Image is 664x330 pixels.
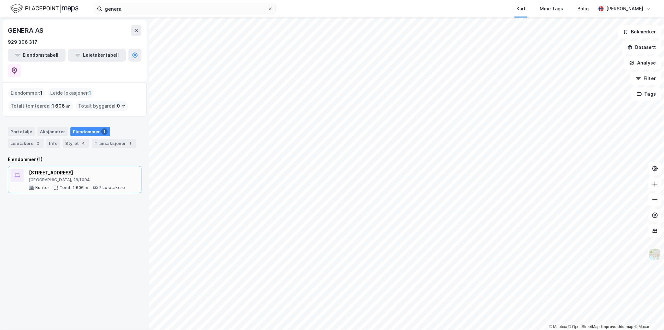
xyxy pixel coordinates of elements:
[8,127,35,136] div: Portefølje
[99,185,125,190] div: 2 Leietakere
[46,139,60,148] div: Info
[8,25,45,36] div: GENERA AS
[60,185,89,190] div: Tomt: 1 606 ㎡
[630,72,661,85] button: Filter
[540,5,563,13] div: Mine Tags
[70,127,110,136] div: Eiendommer
[89,89,91,97] span: 1
[117,102,126,110] span: 0 ㎡
[624,56,661,69] button: Analyse
[68,49,126,62] button: Leietakertabell
[48,88,94,98] div: Leide lokasjoner :
[631,88,661,100] button: Tags
[52,102,70,110] span: 1 606 ㎡
[601,324,634,329] a: Improve this map
[37,127,68,136] div: Aksjonærer
[8,49,66,62] button: Eiendomstabell
[8,88,45,98] div: Eiendommer :
[10,3,78,14] img: logo.f888ab2527a4732fd821a326f86c7f29.svg
[40,89,42,97] span: 1
[76,101,128,111] div: Totalt byggareal :
[622,41,661,54] button: Datasett
[632,299,664,330] iframe: Chat Widget
[29,177,125,183] div: [GEOGRAPHIC_DATA], 28/1004
[618,25,661,38] button: Bokmerker
[568,324,600,329] a: OpenStreetMap
[8,101,73,111] div: Totalt tomteareal :
[80,140,87,147] div: 4
[102,4,268,14] input: Søk på adresse, matrikkel, gårdeiere, leietakere eller personer
[29,169,125,177] div: [STREET_ADDRESS]
[8,38,37,46] div: 929 306 317
[63,139,89,148] div: Styret
[549,324,567,329] a: Mapbox
[35,140,41,147] div: 2
[92,139,136,148] div: Transaksjoner
[606,5,643,13] div: [PERSON_NAME]
[127,140,134,147] div: 1
[101,128,108,135] div: 1
[649,248,661,260] img: Z
[8,139,44,148] div: Leietakere
[577,5,589,13] div: Bolig
[516,5,525,13] div: Kart
[8,156,141,163] div: Eiendommer (1)
[35,185,49,190] div: Kontor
